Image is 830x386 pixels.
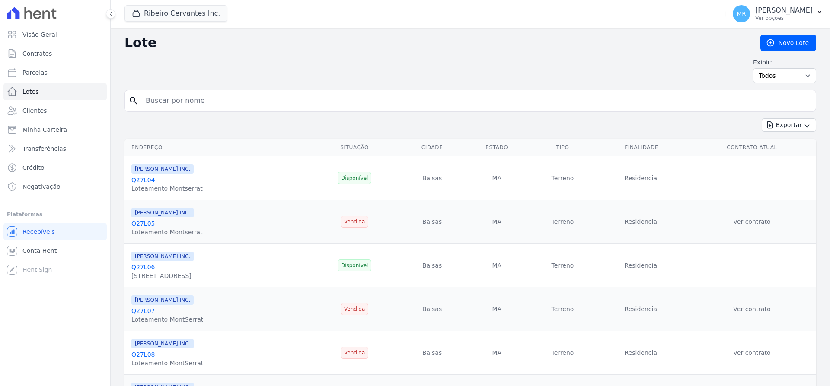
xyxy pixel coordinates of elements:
[595,287,688,331] td: Residencial
[464,139,530,156] th: Estado
[124,139,309,156] th: Endereço
[131,208,194,217] span: [PERSON_NAME] INC.
[338,172,372,184] span: Disponível
[131,271,194,280] div: [STREET_ADDRESS]
[124,35,747,51] h2: Lote
[762,118,816,132] button: Exportar
[131,307,155,314] a: Q27L07
[131,264,155,271] a: Q27L06
[131,351,155,358] a: Q27L08
[131,176,155,183] a: Q27L04
[128,96,139,106] i: search
[530,244,596,287] td: Terreno
[688,139,816,156] th: Contrato Atual
[22,87,39,96] span: Lotes
[464,200,530,244] td: MA
[22,246,57,255] span: Conta Hent
[22,49,52,58] span: Contratos
[400,244,464,287] td: Balsas
[131,164,194,174] span: [PERSON_NAME] INC.
[595,156,688,200] td: Residencial
[3,178,107,195] a: Negativação
[530,287,596,331] td: Terreno
[3,223,107,240] a: Recebíveis
[22,30,57,39] span: Visão Geral
[124,5,227,22] button: Ribeiro Cervantes Inc.
[464,156,530,200] td: MA
[3,26,107,43] a: Visão Geral
[131,252,194,261] span: [PERSON_NAME] INC.
[400,287,464,331] td: Balsas
[595,200,688,244] td: Residencial
[131,184,203,193] div: Loteamento Montserrat
[7,209,103,220] div: Plataformas
[400,156,464,200] td: Balsas
[131,339,194,348] span: [PERSON_NAME] INC.
[3,159,107,176] a: Crédito
[22,144,66,153] span: Transferências
[400,331,464,375] td: Balsas
[3,102,107,119] a: Clientes
[530,139,596,156] th: Tipo
[3,140,107,157] a: Transferências
[400,200,464,244] td: Balsas
[309,139,400,156] th: Situação
[131,220,155,227] a: Q27L05
[341,303,368,315] span: Vendida
[595,331,688,375] td: Residencial
[22,125,67,134] span: Minha Carteira
[341,347,368,359] span: Vendida
[733,306,770,313] a: Ver contrato
[338,259,372,271] span: Disponível
[595,139,688,156] th: Finalidade
[22,106,47,115] span: Clientes
[3,242,107,259] a: Conta Hent
[595,244,688,287] td: Residencial
[131,228,203,236] div: Loteamento Montserrat
[753,58,816,67] label: Exibir:
[131,315,203,324] div: Loteamento MontSerrat
[530,156,596,200] td: Terreno
[464,331,530,375] td: MA
[140,92,812,109] input: Buscar por nome
[737,11,746,17] span: MR
[530,331,596,375] td: Terreno
[400,139,464,156] th: Cidade
[530,200,596,244] td: Terreno
[755,6,813,15] p: [PERSON_NAME]
[726,2,830,26] button: MR [PERSON_NAME] Ver opções
[22,68,48,77] span: Parcelas
[733,218,770,225] a: Ver contrato
[341,216,368,228] span: Vendida
[760,35,816,51] a: Novo Lote
[131,359,203,367] div: Loteamento MontSerrat
[22,227,55,236] span: Recebíveis
[3,45,107,62] a: Contratos
[3,64,107,81] a: Parcelas
[464,244,530,287] td: MA
[22,163,45,172] span: Crédito
[464,287,530,331] td: MA
[3,83,107,100] a: Lotes
[131,295,194,305] span: [PERSON_NAME] INC.
[22,182,61,191] span: Negativação
[3,121,107,138] a: Minha Carteira
[733,349,770,356] a: Ver contrato
[755,15,813,22] p: Ver opções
